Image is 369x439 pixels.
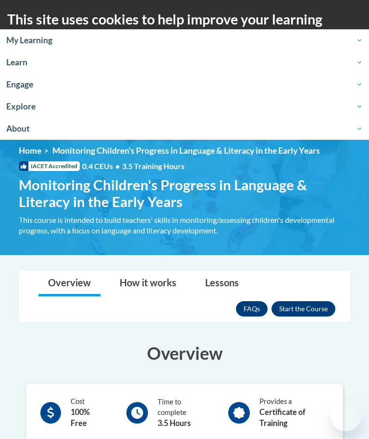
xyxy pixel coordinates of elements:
[271,301,335,317] button: Enroll
[71,407,90,427] b: 100% Free
[7,10,362,49] h2: This site uses cookies to help improve your learning experience.
[331,401,361,431] iframe: Button to launch messaging window
[19,341,350,365] h3: Overview
[158,418,191,427] b: 3.5 Hours
[71,396,105,429] div: Cost
[6,57,363,68] span: Learn
[236,301,268,317] a: FAQs
[122,161,184,171] span: 3.5 Training Hours
[19,215,350,236] div: This course is intended to build teachers' skills in monitoring/assessing children's developmenta...
[19,146,41,156] a: Home
[196,271,248,296] a: Lessons
[259,407,306,427] b: Certificate of Training
[259,396,329,429] div: Provides a
[19,176,350,210] span: Monitoring Children's Progress in Language & Literacy in the Early Years
[38,271,100,296] a: Overview
[52,146,320,156] span: Monitoring Children's Progress in Language & Literacy in the Early Years
[6,35,363,46] span: My Learning
[19,161,80,171] span: IACET Accredited
[6,101,363,112] span: Explore
[115,161,120,171] span: •
[6,123,363,134] span: About
[158,397,207,429] div: Time to complete
[110,271,186,296] a: How it works
[82,161,184,171] span: 0.4 CEUs
[338,102,362,131] div: Main menu
[6,79,363,90] span: Engage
